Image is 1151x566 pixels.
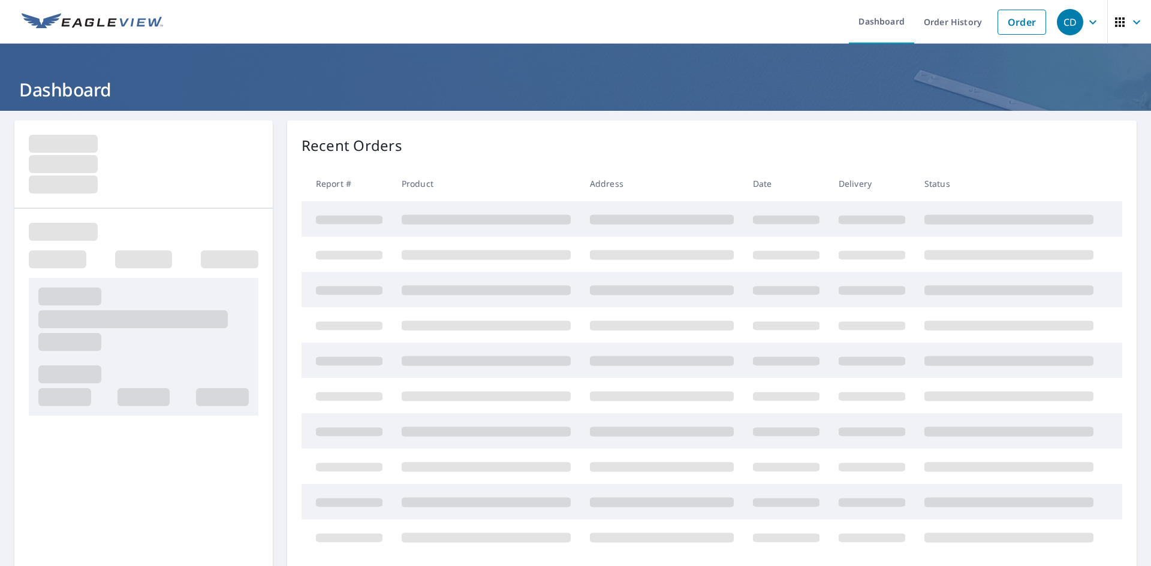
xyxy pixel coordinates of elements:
img: EV Logo [22,13,163,31]
th: Delivery [829,166,915,201]
h1: Dashboard [14,77,1137,102]
th: Product [392,166,580,201]
div: CD [1057,9,1083,35]
th: Status [915,166,1103,201]
a: Order [998,10,1046,35]
th: Date [743,166,829,201]
p: Recent Orders [302,135,402,156]
th: Report # [302,166,392,201]
th: Address [580,166,743,201]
